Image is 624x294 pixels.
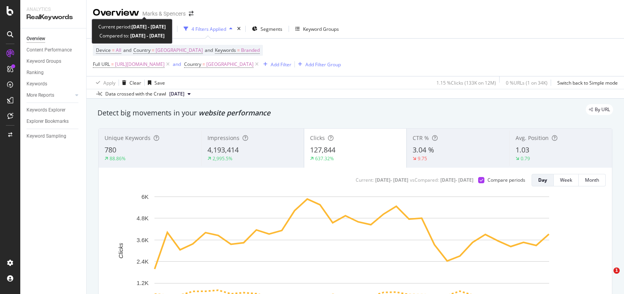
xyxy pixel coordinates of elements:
[27,6,80,13] div: Analytics
[27,91,73,99] a: More Reports
[418,155,427,162] div: 9.75
[115,59,165,70] span: [URL][DOMAIN_NAME]
[136,258,149,265] text: 2.4K
[27,35,45,43] div: Overview
[129,80,141,86] div: Clear
[169,90,184,97] span: 2025 Aug. 16th
[516,134,549,142] span: Avg. Position
[27,69,81,77] a: Ranking
[27,117,69,126] div: Explorer Bookmarks
[27,13,80,22] div: RealKeywords
[271,61,291,68] div: Add Filter
[166,89,194,99] button: [DATE]
[27,132,66,140] div: Keyword Sampling
[133,47,151,53] span: Country
[213,155,232,162] div: 2,995.5%
[191,26,226,32] div: 4 Filters Applied
[27,80,81,88] a: Keywords
[310,134,325,142] span: Clicks
[27,106,81,114] a: Keywords Explorer
[93,76,115,89] button: Apply
[27,106,66,114] div: Keywords Explorer
[27,46,81,54] a: Content Performance
[116,45,121,56] span: All
[560,177,572,183] div: Week
[142,193,149,200] text: 6K
[310,145,335,154] span: 127,844
[123,47,131,53] span: and
[27,80,47,88] div: Keywords
[215,47,236,53] span: Keywords
[154,80,165,86] div: Save
[131,23,166,30] b: [DATE] - [DATE]
[105,90,166,97] div: Data crossed with the Crawl
[27,91,54,99] div: More Reports
[27,117,81,126] a: Explorer Bookmarks
[413,145,434,154] span: 3.04 %
[112,47,115,53] span: =
[110,155,126,162] div: 88.86%
[585,177,599,183] div: Month
[152,47,154,53] span: =
[436,80,496,86] div: 1.15 % Clicks ( 133K on 12M )
[105,145,116,154] span: 780
[98,22,166,31] div: Current period:
[184,61,201,67] span: Country
[613,267,620,274] span: 1
[260,60,291,69] button: Add Filter
[105,134,151,142] span: Unique Keywords
[136,215,149,221] text: 4.8K
[597,267,616,286] iframe: Intercom live chat
[532,174,554,186] button: Day
[440,177,473,183] div: [DATE] - [DATE]
[292,23,342,35] button: Keyword Groups
[356,177,374,183] div: Current:
[27,57,61,66] div: Keyword Groups
[103,80,115,86] div: Apply
[27,57,81,66] a: Keyword Groups
[111,61,114,67] span: =
[99,31,165,40] div: Compared to:
[261,26,282,32] span: Segments
[521,155,530,162] div: 0.79
[207,134,239,142] span: Impressions
[249,23,285,35] button: Segments
[303,26,339,32] div: Keyword Groups
[236,25,242,33] div: times
[27,132,81,140] a: Keyword Sampling
[516,145,529,154] span: 1.03
[202,61,205,67] span: =
[93,6,139,19] div: Overview
[295,60,341,69] button: Add Filter Group
[207,145,239,154] span: 4,193,414
[96,47,111,53] span: Device
[410,177,439,183] div: vs Compared :
[136,280,149,286] text: 1.2K
[586,104,613,115] div: legacy label
[554,76,618,89] button: Switch back to Simple mode
[27,69,44,77] div: Ranking
[595,107,610,112] span: By URL
[129,32,165,39] b: [DATE] - [DATE]
[205,47,213,53] span: and
[206,59,253,70] span: [GEOGRAPHIC_DATA]
[145,76,165,89] button: Save
[173,61,181,67] div: and
[142,10,186,18] div: Marks & Spencers
[554,174,579,186] button: Week
[173,60,181,68] button: and
[557,80,618,86] div: Switch back to Simple mode
[487,177,525,183] div: Compare periods
[538,177,547,183] div: Day
[241,45,260,56] span: Branded
[189,11,193,16] div: arrow-right-arrow-left
[579,174,606,186] button: Month
[117,243,124,258] text: Clicks
[315,155,334,162] div: 637.32%
[305,61,341,68] div: Add Filter Group
[506,80,548,86] div: 0 % URLs ( 1 on 34K )
[93,61,110,67] span: Full URL
[119,76,141,89] button: Clear
[181,23,236,35] button: 4 Filters Applied
[156,45,203,56] span: [GEOGRAPHIC_DATA]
